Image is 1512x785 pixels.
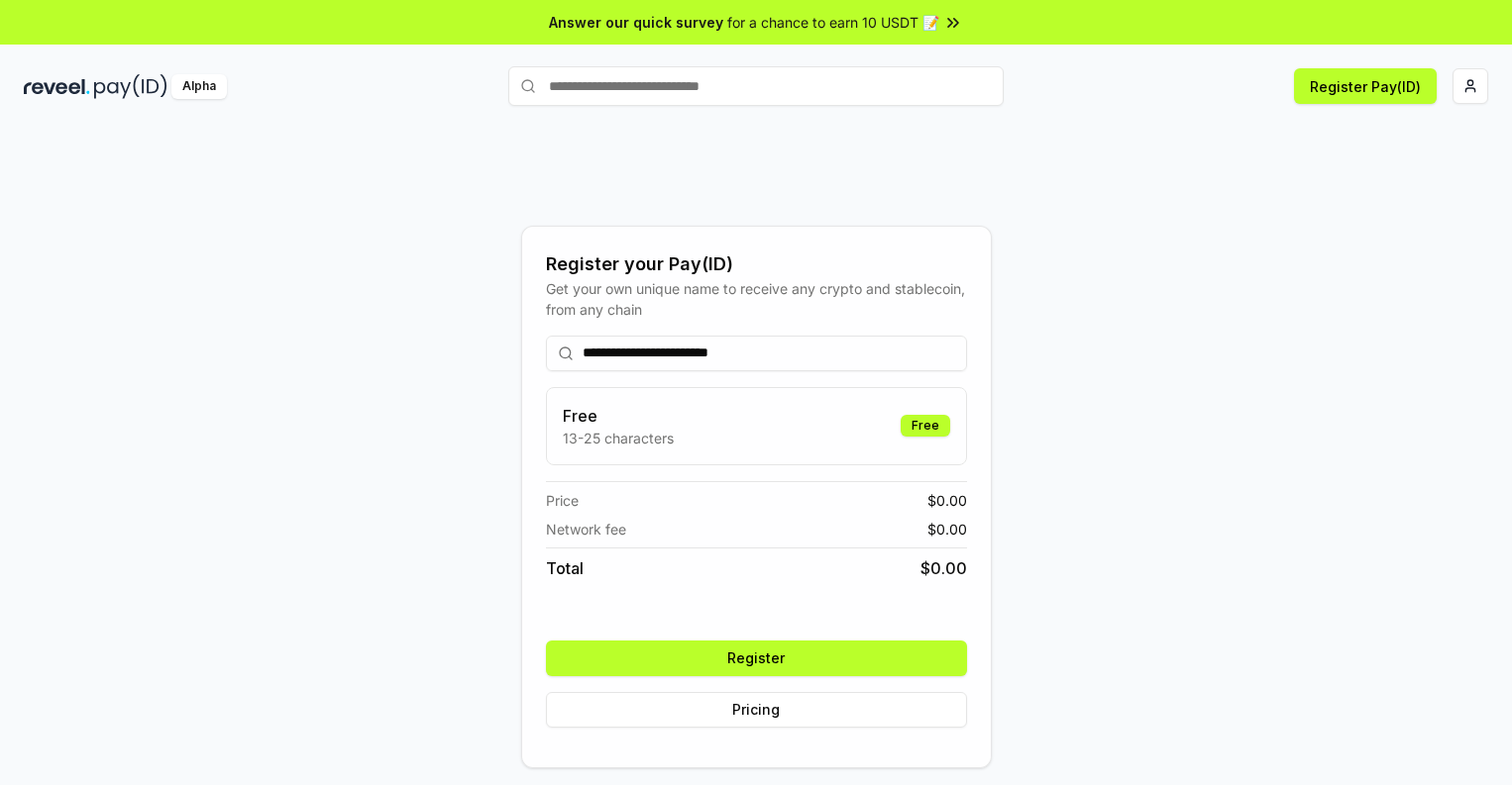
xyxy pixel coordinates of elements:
[549,12,723,33] span: Answer our quick survey
[546,278,967,320] div: Get your own unique name to receive any crypto and stablecoin, from any chain
[546,640,967,676] button: Register
[546,556,584,580] span: Total
[920,556,967,580] span: $ 0.00
[563,404,674,428] h3: Free
[171,74,227,99] div: Alpha
[24,74,90,99] img: reveel_dark
[927,490,967,511] span: $ 0.00
[901,415,950,437] div: Free
[546,250,967,278] div: Register your Pay(ID)
[94,74,167,99] img: pay_id
[546,490,579,511] span: Price
[727,12,939,33] span: for a chance to earn 10 USDT 📝
[546,519,626,540] span: Network fee
[563,428,674,448] p: 13-25 characters
[546,692,967,728] button: Pricing
[1294,68,1437,104] button: Register Pay(ID)
[927,519,967,540] span: $ 0.00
